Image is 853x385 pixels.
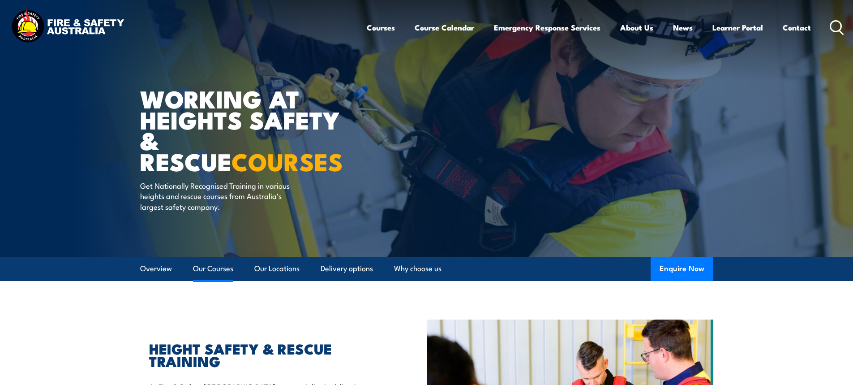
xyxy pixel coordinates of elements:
a: Our Courses [193,257,233,281]
p: Get Nationally Recognised Training in various heights and rescue courses from Australia’s largest... [140,180,304,212]
a: Learner Portal [712,16,763,39]
a: Overview [140,257,172,281]
a: Emergency Response Services [494,16,600,39]
a: Contact [783,16,811,39]
button: Enquire Now [651,257,713,281]
a: About Us [620,16,653,39]
h2: HEIGHT SAFETY & RESCUE TRAINING [149,342,386,367]
a: Courses [367,16,395,39]
a: Our Locations [254,257,300,281]
a: News [673,16,693,39]
h1: WORKING AT HEIGHTS SAFETY & RESCUE [140,88,361,172]
a: Why choose us [394,257,442,281]
a: Delivery options [321,257,373,281]
a: Course Calendar [415,16,474,39]
strong: COURSES [231,142,343,179]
